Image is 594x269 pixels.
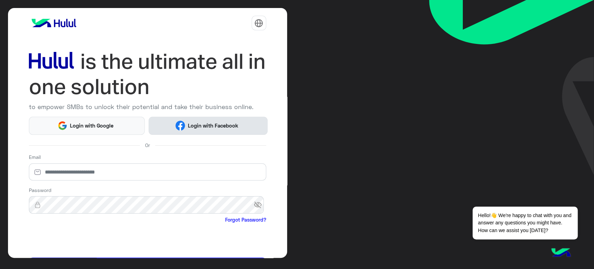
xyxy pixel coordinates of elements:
[29,102,266,112] p: to empower SMBs to unlock their potential and take their business online.
[29,49,266,100] img: hululLoginTitle_EN.svg
[29,117,145,135] button: Login with Google
[175,121,185,131] img: Facebook
[149,117,267,135] button: Login with Facebook
[185,122,241,130] span: Login with Facebook
[29,169,46,176] img: email
[225,216,266,223] a: Forgot Password?
[57,121,68,131] img: Google
[68,122,116,130] span: Login with Google
[29,16,79,30] img: logo
[29,201,46,208] img: lock
[29,186,52,194] label: Password
[473,207,577,239] span: Hello!👋 We're happy to chat with you and answer any questions you might have. How can we assist y...
[254,19,263,28] img: tab
[145,141,150,149] span: Or
[549,241,573,266] img: hulul-logo.png
[254,199,266,211] span: visibility_off
[29,153,41,161] label: Email
[29,225,135,252] iframe: reCAPTCHA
